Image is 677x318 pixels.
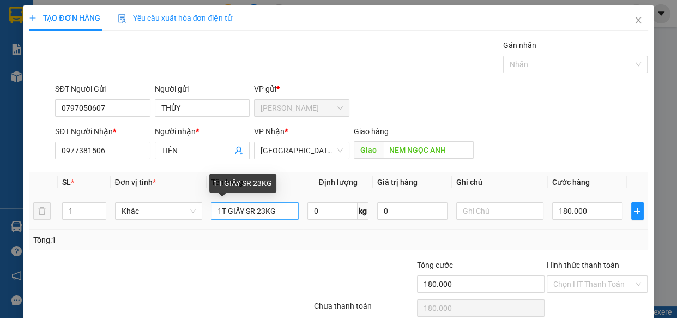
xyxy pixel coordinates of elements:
[552,178,590,187] span: Cước hàng
[118,14,233,22] span: Yêu cầu xuất hóa đơn điện tử
[33,234,262,246] div: Tổng: 1
[632,207,643,215] span: plus
[254,83,349,95] div: VP gửi
[115,178,156,187] span: Đơn vị tính
[254,127,285,136] span: VP Nhận
[234,146,243,155] span: user-add
[122,203,196,219] span: Khác
[377,178,418,187] span: Giá trị hàng
[33,202,51,220] button: delete
[383,141,474,159] input: Dọc đường
[209,174,276,193] div: 1T GIẤY SR 23KG
[377,202,448,220] input: 0
[155,83,250,95] div: Người gửi
[318,178,357,187] span: Định lượng
[354,127,389,136] span: Giao hàng
[261,142,343,159] span: Thanh Hóa
[452,172,548,193] th: Ghi chú
[155,125,250,137] div: Người nhận
[631,202,644,220] button: plus
[211,202,299,220] input: VD: Bàn, Ghế
[417,261,453,269] span: Tổng cước
[55,83,150,95] div: SĐT Người Gửi
[62,178,71,187] span: SL
[261,100,343,116] span: Bảo Lộc
[623,5,654,36] button: Close
[118,14,126,23] img: icon
[634,16,643,25] span: close
[503,41,536,50] label: Gán nhãn
[55,125,150,137] div: SĐT Người Nhận
[358,202,368,220] span: kg
[29,14,37,22] span: plus
[456,202,544,220] input: Ghi Chú
[29,14,100,22] span: TẠO ĐƠN HÀNG
[547,261,619,269] label: Hình thức thanh toán
[354,141,383,159] span: Giao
